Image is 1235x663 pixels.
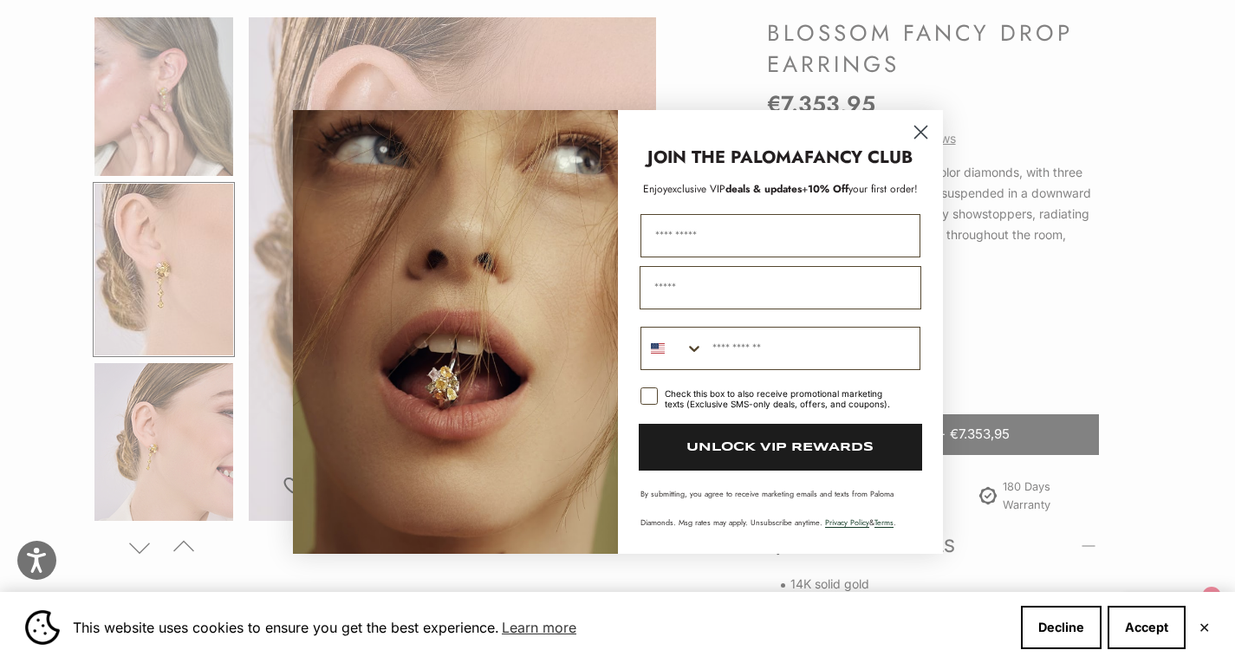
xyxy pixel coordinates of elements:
img: Cookie banner [25,610,60,645]
button: Close dialog [906,117,936,147]
a: Learn more [499,614,579,640]
button: Accept [1108,606,1186,649]
span: This website uses cookies to ensure you get the best experience. [73,614,1007,640]
button: Close [1199,622,1210,633]
img: United States [651,341,665,355]
input: Phone Number [704,328,920,369]
span: + your first order! [802,181,918,197]
a: Terms [874,517,894,528]
input: First Name [640,214,920,257]
img: Loading... [293,110,618,554]
button: Decline [1021,606,1102,649]
input: Email [640,266,921,309]
p: By submitting, you agree to receive marketing emails and texts from Paloma Diamonds. Msg rates ma... [640,488,920,528]
strong: FANCY CLUB [804,145,913,170]
a: Privacy Policy [825,517,869,528]
span: & . [825,517,896,528]
span: deals & updates [667,181,802,197]
span: exclusive VIP [667,181,725,197]
span: 10% Off [808,181,848,197]
button: UNLOCK VIP REWARDS [639,424,922,471]
strong: JOIN THE PALOMA [647,145,804,170]
button: Search Countries [641,328,704,369]
span: Enjoy [643,181,667,197]
div: Check this box to also receive promotional marketing texts (Exclusive SMS-only deals, offers, and... [665,388,900,409]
